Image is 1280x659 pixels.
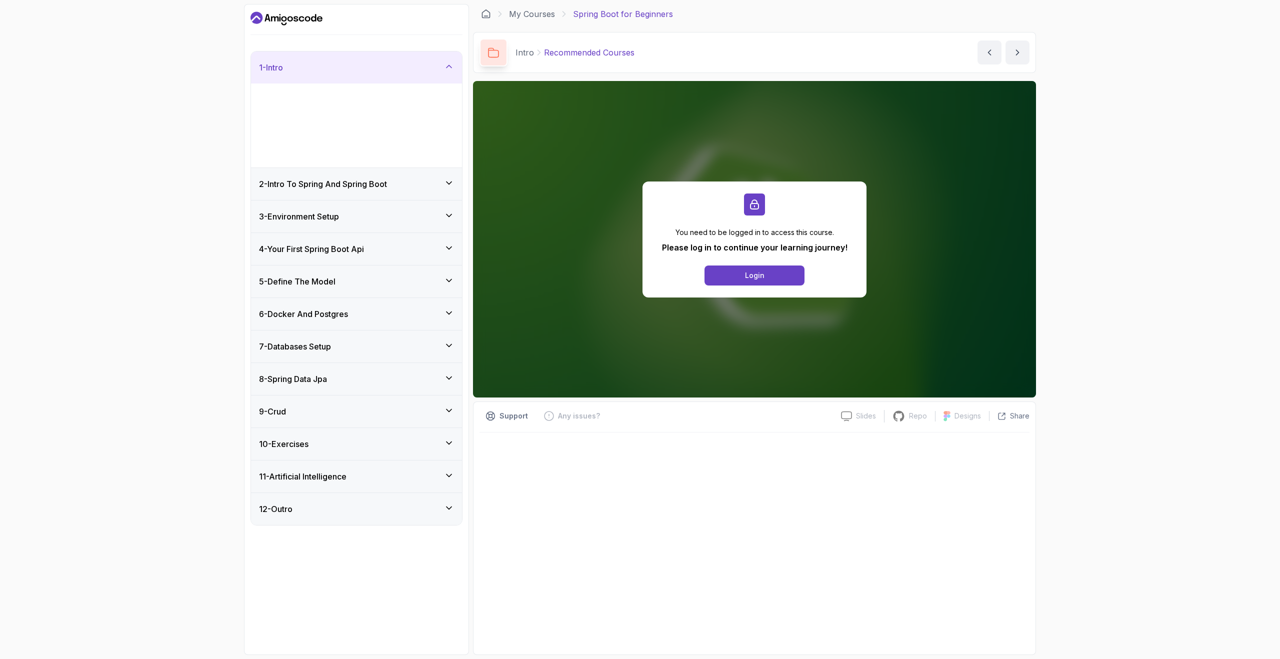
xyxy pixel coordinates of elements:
p: Support [499,411,528,421]
h3: 5 - Define The Model [259,275,335,287]
h3: 4 - Your First Spring Boot Api [259,243,364,255]
h3: 8 - Spring Data Jpa [259,373,327,385]
a: Dashboard [481,9,491,19]
p: Slides [856,411,876,421]
p: Repo [909,411,927,421]
p: Please log in to continue your learning journey! [662,241,847,253]
button: 1-Intro [251,51,462,83]
p: You need to be logged in to access this course. [662,227,847,237]
h3: 1 - Intro [259,61,283,73]
h3: 6 - Docker And Postgres [259,308,348,320]
button: 12-Outro [251,493,462,525]
p: Recommended Courses [544,46,634,58]
button: 6-Docker And Postgres [251,298,462,330]
button: 2-Intro To Spring And Spring Boot [251,168,462,200]
div: Login [745,270,764,280]
p: Intro [515,46,534,58]
p: Any issues? [558,411,600,421]
button: 9-Crud [251,395,462,427]
button: 11-Artificial Intelligence [251,460,462,492]
h3: 10 - Exercises [259,438,308,450]
button: Share [989,411,1029,421]
h3: 3 - Environment Setup [259,210,339,222]
h3: 12 - Outro [259,503,292,515]
button: 8-Spring Data Jpa [251,363,462,395]
a: Dashboard [250,10,322,26]
p: Designs [954,411,981,421]
button: previous content [977,40,1001,64]
h3: 11 - Artificial Intelligence [259,470,346,482]
button: 4-Your First Spring Boot Api [251,233,462,265]
button: 10-Exercises [251,428,462,460]
button: 3-Environment Setup [251,200,462,232]
a: My Courses [509,8,555,20]
button: 5-Define The Model [251,265,462,297]
h3: 2 - Intro To Spring And Spring Boot [259,178,387,190]
p: Share [1010,411,1029,421]
button: Login [704,265,804,285]
h3: 7 - Databases Setup [259,340,331,352]
h3: 9 - Crud [259,405,286,417]
button: 7-Databases Setup [251,330,462,362]
button: Support button [479,408,534,424]
button: next content [1005,40,1029,64]
p: Spring Boot for Beginners [573,8,673,20]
